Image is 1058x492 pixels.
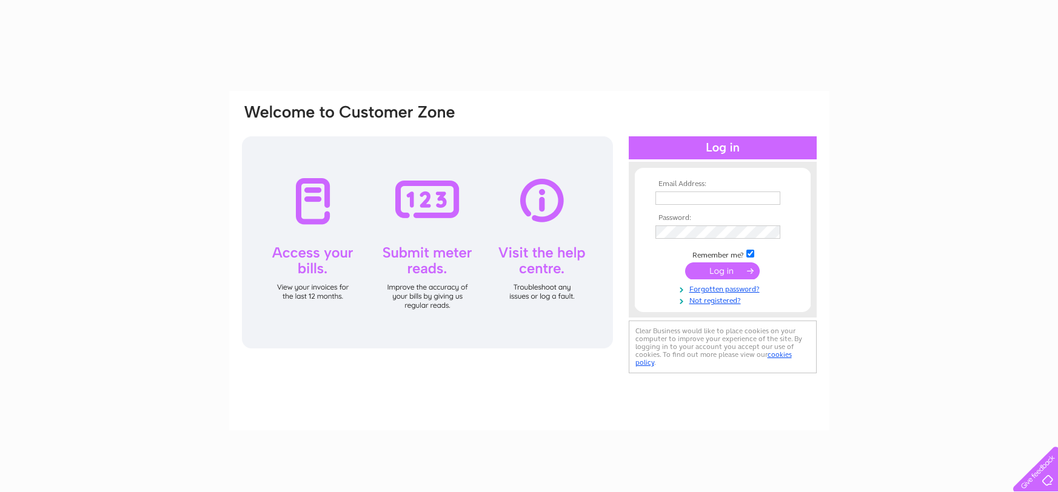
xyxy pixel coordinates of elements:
[655,294,793,305] a: Not registered?
[635,350,792,367] a: cookies policy
[629,321,817,373] div: Clear Business would like to place cookies on your computer to improve your experience of the sit...
[652,180,793,188] th: Email Address:
[655,282,793,294] a: Forgotten password?
[685,262,760,279] input: Submit
[652,248,793,260] td: Remember me?
[652,214,793,222] th: Password:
